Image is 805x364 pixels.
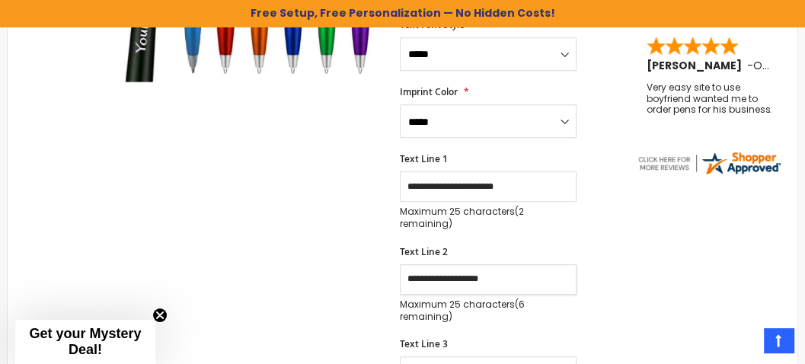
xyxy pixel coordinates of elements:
span: (2 remaining) [400,205,524,230]
span: Text Line 1 [400,152,448,165]
span: OK [753,58,769,73]
span: Text Font Style [400,18,465,31]
span: Imprint Color [400,85,458,98]
p: Maximum 25 characters [400,206,577,230]
div: Very easy site to use boyfriend wanted me to order pens for his business [647,82,771,115]
p: Maximum 25 characters [400,299,577,323]
span: (6 remaining) [400,298,525,323]
iframe: Google Customer Reviews [679,323,805,364]
button: Close teaser [152,308,168,323]
span: [PERSON_NAME] [647,58,747,73]
span: Text Line 3 [400,337,448,350]
div: Get your Mystery Deal!Close teaser [15,320,155,364]
span: Get your Mystery Deal! [29,326,141,357]
img: 4pens.com widget logo [636,149,782,177]
span: Text Line 2 [400,245,448,258]
a: 4pens.com certificate URL [636,167,782,180]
